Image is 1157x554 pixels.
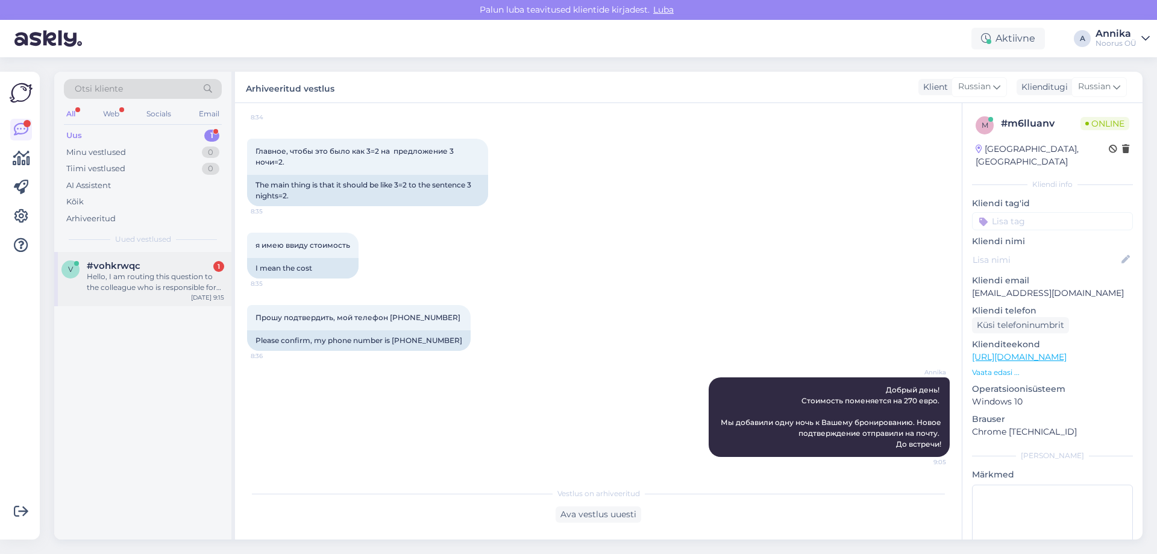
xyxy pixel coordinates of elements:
[246,79,334,95] label: Arhiveeritud vestlus
[87,260,140,271] span: #vohkrwqc
[918,81,948,93] div: Klient
[10,81,33,104] img: Askly Logo
[144,106,174,122] div: Socials
[256,313,460,322] span: Прошу подтвердить, мой телефон [PHONE_NUMBER]
[101,106,122,122] div: Web
[251,207,296,216] span: 8:35
[202,163,219,175] div: 0
[972,338,1133,351] p: Klienditeekond
[256,241,350,250] span: я имею ввиду стоимость
[87,271,224,293] div: Hello, I am routing this question to the colleague who is responsible for this topic. The reply m...
[976,143,1109,168] div: [GEOGRAPHIC_DATA], [GEOGRAPHIC_DATA]
[958,80,991,93] span: Russian
[972,274,1133,287] p: Kliendi email
[66,163,125,175] div: Tiimi vestlused
[247,330,471,351] div: Please confirm, my phone number is [PHONE_NUMBER]
[901,368,946,377] span: Annika
[1078,80,1111,93] span: Russian
[972,468,1133,481] p: Märkmed
[982,121,988,130] span: m
[1080,117,1129,130] span: Online
[66,196,84,208] div: Kõik
[251,113,296,122] span: 8:34
[901,458,946,467] span: 9:05
[66,213,116,225] div: Arhiveeritud
[1074,30,1091,47] div: A
[972,212,1133,230] input: Lisa tag
[972,450,1133,461] div: [PERSON_NAME]
[1096,29,1137,39] div: Annika
[247,258,359,279] div: I mean the cost
[971,28,1045,49] div: Aktiivne
[1017,81,1068,93] div: Klienditugi
[247,175,488,206] div: The main thing is that it should be like 3=2 to the sentence 3 nights=2.
[650,4,677,15] span: Luba
[1096,39,1137,48] div: Noorus OÜ
[1096,29,1150,48] a: AnnikaNoorus OÜ
[213,261,224,272] div: 1
[115,234,171,245] span: Uued vestlused
[972,197,1133,210] p: Kliendi tag'id
[75,83,123,95] span: Otsi kliente
[204,130,219,142] div: 1
[557,488,640,499] span: Vestlus on arhiveeritud
[251,351,296,360] span: 8:36
[1001,116,1080,131] div: # m6lluanv
[66,180,111,192] div: AI Assistent
[66,146,126,159] div: Minu vestlused
[556,506,641,523] div: Ava vestlus uuesti
[972,235,1133,248] p: Kliendi nimi
[972,304,1133,317] p: Kliendi telefon
[972,179,1133,190] div: Kliendi info
[64,106,78,122] div: All
[68,265,73,274] span: v
[66,130,82,142] div: Uus
[973,253,1119,266] input: Lisa nimi
[972,287,1133,300] p: [EMAIL_ADDRESS][DOMAIN_NAME]
[972,317,1069,333] div: Küsi telefoninumbrit
[196,106,222,122] div: Email
[256,146,456,166] span: Главное, чтобы это было как 3=2 на предложение 3 ночи=2.
[251,279,296,288] span: 8:35
[202,146,219,159] div: 0
[191,293,224,302] div: [DATE] 9:15
[972,395,1133,408] p: Windows 10
[972,351,1067,362] a: [URL][DOMAIN_NAME]
[972,367,1133,378] p: Vaata edasi ...
[972,413,1133,426] p: Brauser
[972,383,1133,395] p: Operatsioonisüsteem
[972,426,1133,438] p: Chrome [TECHNICAL_ID]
